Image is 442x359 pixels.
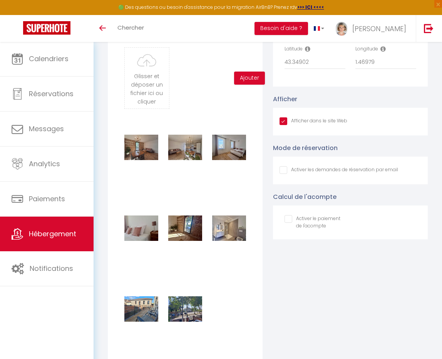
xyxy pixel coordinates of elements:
[424,23,434,33] img: logout
[330,15,416,42] a: ... [PERSON_NAME]
[29,124,64,134] span: Messages
[112,15,150,42] a: Chercher
[30,264,73,273] span: Notifications
[352,24,406,33] span: [PERSON_NAME]
[29,194,65,204] span: Paiements
[234,72,265,85] button: Ajouter
[273,143,338,153] label: Mode de réservation
[29,229,76,239] span: Hébergement
[297,4,324,10] a: >>> ICI <<<<
[23,21,70,35] img: Super Booking
[285,45,303,53] label: Latitude
[117,23,144,32] span: Chercher
[29,159,60,169] span: Analytics
[29,54,69,63] span: Calendriers
[254,22,308,35] button: Besoin d'aide ?
[29,89,74,99] span: Réservations
[273,192,337,202] label: Calcul de l'acompte
[273,94,297,104] label: Afficher
[336,22,347,36] img: ...
[355,45,378,53] label: Longitude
